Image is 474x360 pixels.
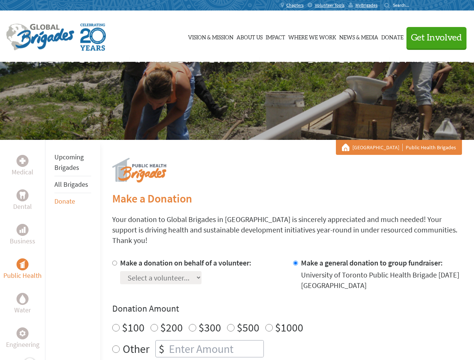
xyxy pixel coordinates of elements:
label: $1000 [275,320,303,334]
label: $100 [122,320,144,334]
h4: Donation Amount [112,303,462,315]
label: Other [123,340,149,357]
div: Medical [17,155,29,167]
li: Upcoming Brigades [54,149,91,176]
a: WaterWater [14,293,31,315]
div: University of Toronto Public Health Brigade [DATE] [GEOGRAPHIC_DATA] [301,270,462,291]
div: Engineering [17,327,29,339]
a: Impact [266,18,285,55]
label: Make a donation on behalf of a volunteer: [120,258,251,267]
a: About Us [236,18,263,55]
a: Donate [54,197,75,205]
label: $500 [237,320,259,334]
div: $ [156,340,167,357]
p: Business [10,236,35,246]
a: DentalDental [13,189,32,212]
p: Dental [13,201,32,212]
span: Get Involved [411,33,462,42]
input: Search... [393,2,414,8]
label: $300 [199,320,221,334]
img: Medical [20,158,26,164]
a: Public HealthPublic Health [3,258,42,281]
a: All Brigades [54,180,88,189]
img: Water [20,294,26,303]
a: EngineeringEngineering [6,327,39,350]
label: Make a general donation to group fundraiser: [301,258,443,267]
button: Get Involved [406,27,466,48]
span: Chapters [286,2,304,8]
a: [GEOGRAPHIC_DATA] [352,144,403,151]
a: Vision & Mission [188,18,233,55]
a: Donate [381,18,403,55]
img: Business [20,227,26,233]
div: Public Health Brigades [342,144,456,151]
a: MedicalMedical [12,155,33,177]
a: News & Media [339,18,378,55]
p: Water [14,305,31,315]
a: BusinessBusiness [10,224,35,246]
div: Water [17,293,29,305]
img: Engineering [20,330,26,336]
li: All Brigades [54,176,91,193]
li: Donate [54,193,91,210]
input: Enter Amount [167,340,263,357]
img: logo-public-health.png [112,158,166,183]
img: Public Health [20,261,26,268]
a: Where We Work [288,18,336,55]
p: Public Health [3,270,42,281]
img: Global Brigades Logo [6,24,74,51]
span: MyBrigades [355,2,378,8]
label: $200 [160,320,183,334]
a: Upcoming Brigades [54,153,84,172]
div: Business [17,224,29,236]
span: Volunteer Tools [315,2,345,8]
img: Dental [20,192,26,199]
p: Your donation to Global Brigades in [GEOGRAPHIC_DATA] is sincerely appreciated and much needed! Y... [112,214,462,246]
div: Dental [17,189,29,201]
p: Engineering [6,339,39,350]
h2: Make a Donation [112,192,462,205]
div: Public Health [17,258,29,270]
p: Medical [12,167,33,177]
img: Global Brigades Celebrating 20 Years [80,24,106,51]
